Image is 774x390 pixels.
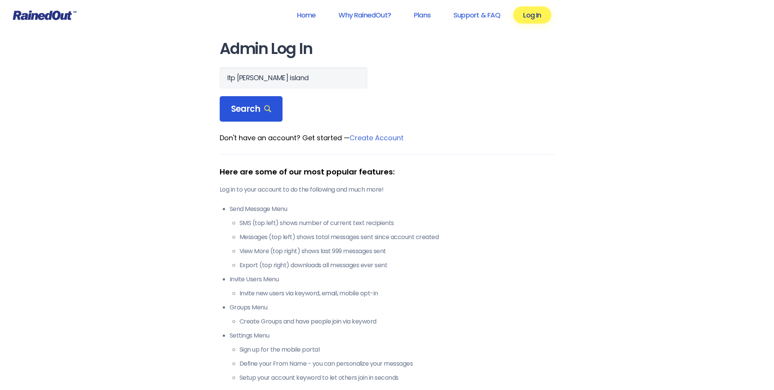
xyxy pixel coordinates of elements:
[444,6,510,24] a: Support & FAQ
[404,6,440,24] a: Plans
[239,289,555,298] li: Invite new users via keyword, email, mobile opt-in
[329,6,401,24] a: Why RainedOut?
[231,104,271,114] span: Search
[220,166,555,178] div: Here are some of our most popular features:
[230,331,555,382] li: Settings Menu
[230,275,555,298] li: Invite Users Menu
[513,6,551,24] a: Log In
[239,247,555,256] li: View More (top right) shows last 999 messages sent
[239,233,555,242] li: Messages (top left) shows total messages sent since account created
[239,317,555,326] li: Create Groups and have people join via keyword
[239,261,555,270] li: Export (top right) downloads all messages ever sent
[239,219,555,228] li: SMS (top left) shows number of current text recipients
[239,345,555,354] li: Sign up for the mobile portal
[287,6,326,24] a: Home
[239,359,555,368] li: Define your From Name - you can personalize your messages
[220,67,367,89] input: Search Orgs…
[349,133,404,143] a: Create Account
[220,96,283,122] div: Search
[230,303,555,326] li: Groups Menu
[230,205,555,270] li: Send Message Menu
[239,373,555,382] li: Setup your account keyword to let others join in seconds
[220,185,555,194] p: Log in to your account to do the following and much more!
[220,40,555,57] h1: Admin Log In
